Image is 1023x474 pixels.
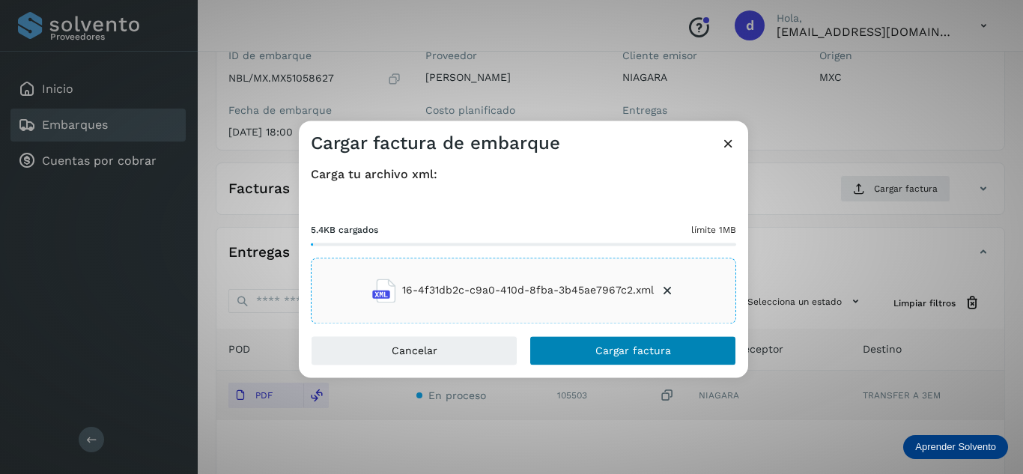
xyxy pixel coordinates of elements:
[402,283,654,299] span: 16-4f31db2c-c9a0-410d-8fba-3b45ae7967c2.xml
[595,345,671,356] span: Cargar factura
[691,223,736,237] span: límite 1MB
[915,441,996,453] p: Aprender Solvento
[311,167,736,181] h4: Carga tu archivo xml:
[529,335,736,365] button: Cargar factura
[311,335,517,365] button: Cancelar
[903,435,1008,459] div: Aprender Solvento
[392,345,437,356] span: Cancelar
[311,133,560,154] h3: Cargar factura de embarque
[311,223,378,237] span: 5.4KB cargados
